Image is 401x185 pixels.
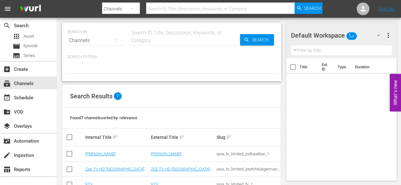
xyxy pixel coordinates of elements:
span: Create [3,65,11,73]
span: Overlays [3,122,11,130]
th: Type [333,58,351,76]
button: Open Feedback Widget [390,74,401,111]
div: External Title [151,133,215,141]
div: asia_tv_limited_zeetvhdukgermany_1 [216,167,280,171]
span: Ingestion [3,151,11,159]
span: Schedule [3,94,11,102]
a: [PERSON_NAME] [151,151,181,156]
span: menu [4,5,11,13]
th: Ext. ID [318,58,334,76]
span: Asset [13,33,20,40]
span: VOD [3,108,11,116]
button: Search [294,3,322,14]
button: Search [240,34,274,46]
span: Search Results [70,92,113,100]
a: Zee TV HD [GEOGRAPHIC_DATA] ([GEOGRAPHIC_DATA]) [85,167,147,176]
span: sort [226,134,232,140]
div: Internal Title [85,133,149,141]
span: Automation [3,137,11,145]
span: Episode [23,43,38,49]
span: Series [23,52,35,59]
span: Search [304,3,321,14]
div: asia_tv_limited_jodhaakbar_1 [216,151,280,156]
p: Search Filters: [67,54,276,60]
span: Found 7 channels sorted by: relevance [70,115,137,120]
a: Sign Out [378,6,395,11]
span: Asset [23,33,34,40]
th: Duration [351,58,389,76]
a: [PERSON_NAME] [85,151,116,156]
div: Search ID, Title, Description, Keywords, or Category [129,29,240,44]
span: Channels [3,80,11,87]
button: more_vert [384,28,392,43]
span: Search [249,34,274,46]
img: ans4CAIJ8jUAAAAAAAAAAAAAAAAAAAAAAAAgQb4GAAAAAAAAAAAAAAAAAAAAAAAAJMjXAAAAAAAAAAAAAAAAAAAAAAAAgAT5G... [15,2,46,16]
span: sort [179,134,185,140]
span: more_vert [384,32,392,39]
div: Channels [67,32,123,49]
span: Reports [3,166,11,173]
span: Series [13,52,20,59]
a: ZEE TV HD [GEOGRAPHIC_DATA] ([GEOGRAPHIC_DATA]) [151,167,212,176]
span: sort [113,134,118,140]
span: 7 [114,92,122,100]
div: Slug [216,133,280,141]
th: Title [300,58,318,76]
span: Search [3,22,11,29]
div: Default Workspace [291,27,386,44]
span: Episode [13,42,20,50]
